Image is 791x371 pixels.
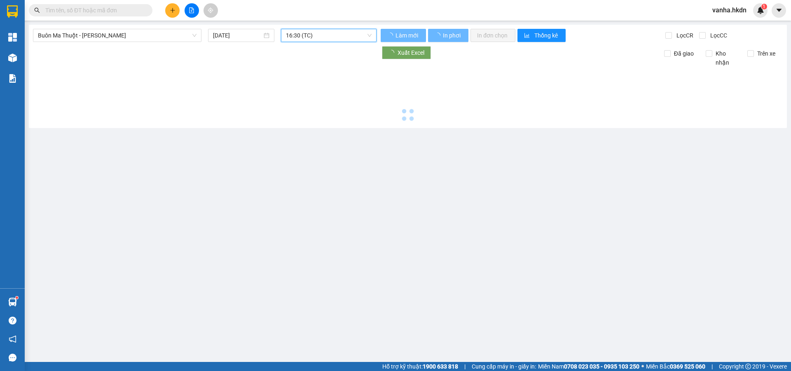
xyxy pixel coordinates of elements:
span: 1 [763,4,765,9]
img: solution-icon [8,74,17,83]
button: file-add [185,3,199,18]
img: icon-new-feature [757,7,764,14]
strong: 0369 525 060 [670,363,705,370]
button: aim [204,3,218,18]
span: Kho nhận [712,49,741,67]
button: plus [165,3,180,18]
strong: 0708 023 035 - 0935 103 250 [564,363,639,370]
button: Làm mới [381,29,426,42]
span: Lọc CC [707,31,728,40]
img: warehouse-icon [8,54,17,62]
span: aim [208,7,213,13]
strong: 1900 633 818 [423,363,458,370]
span: Miền Nam [538,362,639,371]
span: search [34,7,40,13]
span: Làm mới [395,31,419,40]
span: plus [170,7,176,13]
span: | [711,362,713,371]
sup: 1 [16,296,18,299]
button: In phơi [428,29,468,42]
span: caret-down [775,7,783,14]
input: 14/10/2025 [213,31,262,40]
sup: 1 [761,4,767,9]
span: Hỗ trợ kỹ thuật: [382,362,458,371]
span: question-circle [9,317,16,324]
button: caret-down [772,3,786,18]
span: In phơi [443,31,462,40]
span: loading [387,33,394,38]
span: | [464,362,466,371]
span: bar-chart [524,33,531,39]
span: message [9,354,16,362]
button: Xuất Excel [382,46,431,59]
img: warehouse-icon [8,298,17,306]
span: file-add [189,7,194,13]
img: dashboard-icon [8,33,17,42]
span: Trên xe [754,49,779,58]
span: vanha.hkdn [706,5,753,15]
input: Tìm tên, số ĐT hoặc mã đơn [45,6,143,15]
span: Thống kê [534,31,559,40]
span: ⚪️ [641,365,644,368]
span: Lọc CR [673,31,695,40]
span: Đã giao [671,49,697,58]
span: notification [9,335,16,343]
span: Cung cấp máy in - giấy in: [472,362,536,371]
button: bar-chartThống kê [517,29,566,42]
span: 16:30 (TC) [286,29,372,42]
span: loading [435,33,442,38]
span: Miền Bắc [646,362,705,371]
span: copyright [745,364,751,369]
span: Buôn Ma Thuột - Đak Mil [38,29,197,42]
img: logo-vxr [7,5,18,18]
button: In đơn chọn [470,29,515,42]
